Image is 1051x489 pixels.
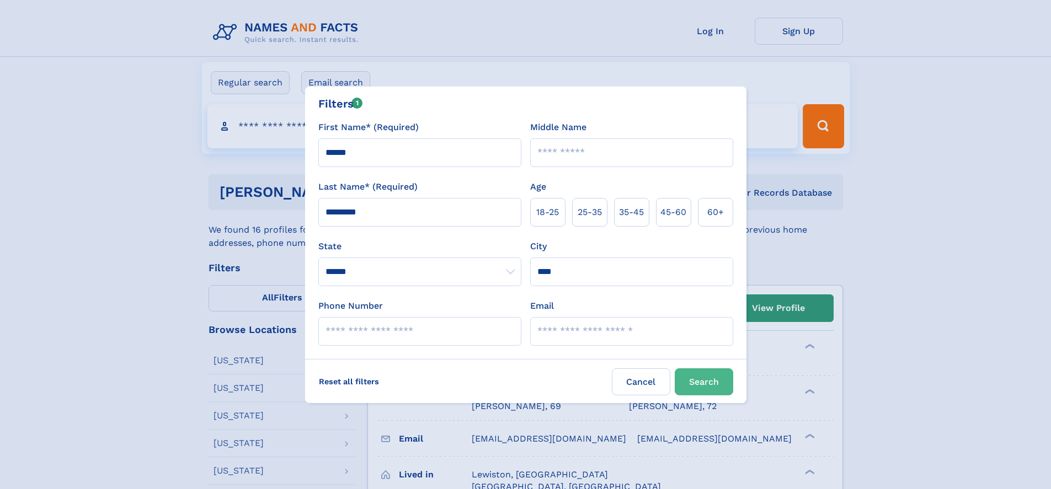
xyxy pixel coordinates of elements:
div: Filters [318,95,363,112]
label: Email [530,299,554,313]
label: Last Name* (Required) [318,180,418,194]
span: 45‑60 [660,206,686,219]
label: Age [530,180,546,194]
span: 35‑45 [619,206,644,219]
span: 18‑25 [536,206,559,219]
label: City [530,240,547,253]
span: 60+ [707,206,724,219]
label: Reset all filters [312,368,386,395]
label: First Name* (Required) [318,121,419,134]
button: Search [675,368,733,395]
label: Phone Number [318,299,383,313]
label: Cancel [612,368,670,395]
label: State [318,240,521,253]
label: Middle Name [530,121,586,134]
span: 25‑35 [578,206,602,219]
